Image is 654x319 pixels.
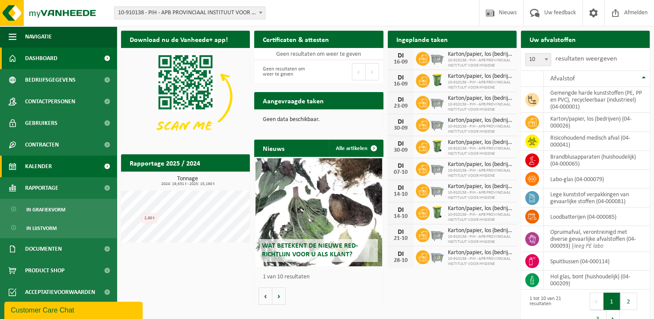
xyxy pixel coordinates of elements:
[448,227,512,234] span: Karton/papier, los (bedrijven)
[448,212,512,223] span: 10-910138 - PIH - APB PROVINCIAAL INSTITUUT VOOR HYGIENE
[25,134,59,156] span: Contracten
[526,54,551,66] span: 10
[392,59,409,65] div: 16-09
[550,75,575,82] span: Afvalstof
[392,125,409,131] div: 30-09
[25,281,95,303] span: Acceptatievoorwaarden
[254,92,332,109] h2: Aangevraagde taken
[392,191,409,198] div: 14-10
[25,91,75,112] span: Contactpersonen
[430,249,444,264] img: WB-2500-GAL-GY-01
[392,81,409,87] div: 16-09
[544,113,650,132] td: karton/papier, los (bedrijven) (04-000026)
[25,69,76,91] span: Bedrijfsgegevens
[25,156,52,177] span: Kalender
[521,31,584,48] h2: Uw afvalstoffen
[392,163,409,169] div: DI
[392,147,409,153] div: 30-09
[544,132,650,151] td: risicohoudend medisch afval (04-000041)
[121,48,250,145] img: Download de VHEPlus App
[448,80,512,90] span: 10-910138 - PIH - APB PROVINCIAAL INSTITUUT VOOR HYGIENE
[2,220,115,236] a: In lijstvorm
[121,31,236,48] h2: Download nu de Vanheede+ app!
[329,140,383,157] a: Alle artikelen
[25,177,58,199] span: Rapportage
[185,171,249,188] a: Bekijk rapportage
[142,214,157,223] div: 2,80 t
[254,31,338,48] h2: Certificaten & attesten
[448,205,512,212] span: Karton/papier, los (bedrijven)
[392,251,409,258] div: DI
[430,51,444,65] img: WB-2500-GAL-GY-01
[392,96,409,103] div: DI
[255,158,382,266] a: Wat betekent de nieuwe RED-richtlijn voor u als klant?
[448,51,512,58] span: Karton/papier, los (bedrijven)
[430,73,444,87] img: WB-0240-HPE-GN-50
[448,146,512,156] span: 10-910138 - PIH - APB PROVINCIAAL INSTITUUT VOOR HYGIENE
[544,252,650,271] td: spuitbussen (04-000114)
[272,287,286,305] button: Volgende
[448,58,512,68] span: 10-910138 - PIH - APB PROVINCIAAL INSTITUUT VOOR HYGIENE
[448,117,512,124] span: Karton/papier, los (bedrijven)
[125,176,250,186] h3: Tonnage
[590,293,603,310] button: Previous
[448,190,512,201] span: 10-910138 - PIH - APB PROVINCIAAL INSTITUUT VOOR HYGIENE
[352,63,366,80] button: Previous
[544,170,650,188] td: labo-glas (04-000079)
[448,256,512,267] span: 10-910138 - PIH - APB PROVINCIAAL INSTITUUT VOOR HYGIENE
[544,151,650,170] td: brandblusapparaten (huishoudelijk) (04-000065)
[620,293,637,310] button: 2
[125,182,250,186] span: 2024: 19,631 t - 2025: 15,160 t
[121,154,209,171] h2: Rapportage 2025 / 2024
[392,74,409,81] div: DI
[448,95,512,102] span: Karton/papier, los (bedrijven)
[448,234,512,245] span: 10-910138 - PIH - APB PROVINCIAAL INSTITUUT VOOR HYGIENE
[25,260,64,281] span: Product Shop
[392,258,409,264] div: 28-10
[448,168,512,179] span: 10-910138 - PIH - APB PROVINCIAAL INSTITUUT VOOR HYGIENE
[25,112,57,134] span: Gebruikers
[544,226,650,252] td: opruimafval, verontreinigd met diverse gevaarlijke afvalstoffen (04-000093) |
[392,185,409,191] div: DI
[254,140,293,156] h2: Nieuws
[544,271,650,290] td: hol glas, bont (huishoudelijk) (04-000209)
[430,139,444,153] img: WB-0240-HPE-GN-50
[392,52,409,59] div: DI
[114,6,265,19] span: 10-910138 - PIH - APB PROVINCIAAL INSTITUUT VOOR HYGIENE - ANTWERPEN
[392,169,409,175] div: 07-10
[115,7,265,19] span: 10-910138 - PIH - APB PROVINCIAAL INSTITUUT VOOR HYGIENE - ANTWERPEN
[430,161,444,175] img: WB-2500-GAL-GY-01
[388,31,456,48] h2: Ingeplande taken
[392,236,409,242] div: 21-10
[262,242,358,258] span: Wat betekent de nieuwe RED-richtlijn voor u als klant?
[392,207,409,214] div: DI
[25,238,62,260] span: Documenten
[2,201,115,217] a: In grafiekvorm
[392,140,409,147] div: DI
[263,117,374,123] p: Geen data beschikbaar.
[448,161,512,168] span: Karton/papier, los (bedrijven)
[25,48,57,69] span: Dashboard
[258,287,272,305] button: Vorige
[544,188,650,207] td: lege kunststof verpakkingen van gevaarlijke stoffen (04-000081)
[26,220,57,236] span: In lijstvorm
[525,53,551,66] span: 10
[448,183,512,190] span: Karton/papier, los (bedrijven)
[448,124,512,134] span: 10-910138 - PIH - APB PROVINCIAAL INSTITUUT VOOR HYGIENE
[448,73,512,80] span: Karton/papier, los (bedrijven)
[555,55,617,62] label: resultaten weergeven
[430,117,444,131] img: WB-2500-GAL-GY-01
[448,139,512,146] span: Karton/papier, los (bedrijven)
[392,214,409,220] div: 14-10
[544,87,650,113] td: gemengde harde kunststoffen (PE, PP en PVC), recycleerbaar (industrieel) (04-000001)
[26,201,65,218] span: In grafiekvorm
[574,243,603,249] i: leeg PE labo
[392,118,409,125] div: DI
[392,103,409,109] div: 23-09
[392,229,409,236] div: DI
[25,26,52,48] span: Navigatie
[448,249,512,256] span: Karton/papier, los (bedrijven)
[4,300,144,319] iframe: chat widget
[544,207,650,226] td: loodbatterijen (04-000085)
[430,227,444,242] img: WB-2500-GAL-GY-01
